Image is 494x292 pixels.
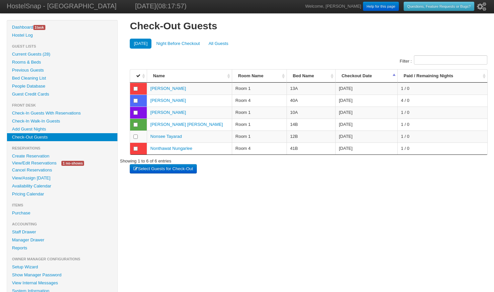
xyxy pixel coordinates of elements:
td: 1 / 0 [397,107,487,119]
a: 1 no-shows [56,159,89,166]
th: Checkout Date: activate to sort column descending [335,70,397,83]
td: 14B [287,119,335,131]
td: 1 / 0 [397,119,487,131]
input: Filter : [414,55,487,65]
a: Create Reservation [7,152,117,160]
a: Check-In Guests With Reservations [7,109,117,117]
td: Room 4 [232,143,287,154]
th: Bed Name: activate to sort column ascending [287,70,335,83]
a: Pricing Calendar [7,190,117,198]
a: Nonsee Tayarad [150,134,182,139]
a: Staff Drawer [7,228,117,236]
li: Owner Manager Configurations [7,255,117,263]
th: Room Name: activate to sort column ascending [232,70,287,83]
a: Current Guests (28) [7,50,117,58]
a: View Internal Messages [7,279,117,287]
a: [PERSON_NAME] [150,86,186,91]
li: Guest Lists [7,42,117,50]
a: Help for this page [363,2,399,11]
a: Add Guest Nights [7,125,117,133]
td: 10A [287,107,335,119]
td: [DATE] [335,107,397,119]
td: 41B [287,143,335,154]
th: : activate to sort column ascending [130,70,146,83]
div: Showing 1 to 6 of 6 entries [120,155,171,164]
a: Previous Guests [7,66,117,74]
td: [DATE] [335,119,397,131]
a: Bed Cleaning List [7,74,117,82]
td: Room 1 [232,107,287,119]
a: Cancel Reservations [7,166,117,174]
td: Room 1 [232,83,287,95]
a: Availability Calendar [7,182,117,190]
a: Manager Drawer [7,236,117,244]
td: Room 1 [232,119,287,131]
th: Paid / Remaining Nights: activate to sort column ascending [397,70,487,83]
a: Check-In Walk-In Guests [7,117,117,125]
td: 12B [287,131,335,143]
a: Setup Wizard [7,263,117,271]
td: Room 4 [232,95,287,107]
span: (08:17:57) [156,2,186,10]
td: Room 1 [232,131,287,143]
label: Filter : [400,55,487,68]
td: [DATE] [335,83,397,95]
i: Setup Wizard [477,2,486,11]
a: [PERSON_NAME] [PERSON_NAME] [150,122,223,127]
td: [DATE] [335,131,397,143]
a: Check-Out Guests [7,133,117,141]
a: Questions, Feature Requests or Bugs? [404,2,474,11]
button: Select Guests for Check-Out [130,164,196,173]
td: 4 / 0 [397,95,487,107]
li: Items [7,201,117,209]
a: Rooms & Beds [7,58,117,66]
a: [PERSON_NAME] [150,110,186,115]
a: [PERSON_NAME] [150,98,186,103]
td: 1 / 0 [397,143,487,154]
a: [DATE] [130,39,151,49]
a: Guest Credit Cards [7,90,117,98]
a: View/Assign [DATE] [7,174,117,182]
th: Name: activate to sort column ascending [147,70,232,83]
td: 1 / 0 [397,83,487,95]
a: Nonthawat Nungarlee [150,146,192,151]
a: Night Before Checkout [152,39,204,49]
a: People Database [7,82,117,90]
a: Purchase [7,209,117,217]
a: View/Edit Reservations [7,159,61,166]
a: Dashboard1task [7,23,117,31]
h1: Check-Out Guests [130,20,487,32]
span: 1 no-shows [61,161,84,166]
td: 40A [287,95,335,107]
a: Show Manager Password [7,271,117,279]
a: All Guests [204,39,232,49]
li: Accounting [7,220,117,228]
span: task [33,25,45,30]
td: [DATE] [335,95,397,107]
a: Hostel Log [7,31,117,39]
td: 1 / 0 [397,131,487,143]
li: Reservations [7,144,117,152]
li: Front Desk [7,101,117,109]
span: 1 [35,25,37,29]
a: Reports [7,244,117,252]
td: [DATE] [335,143,397,154]
td: 13A [287,83,335,95]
